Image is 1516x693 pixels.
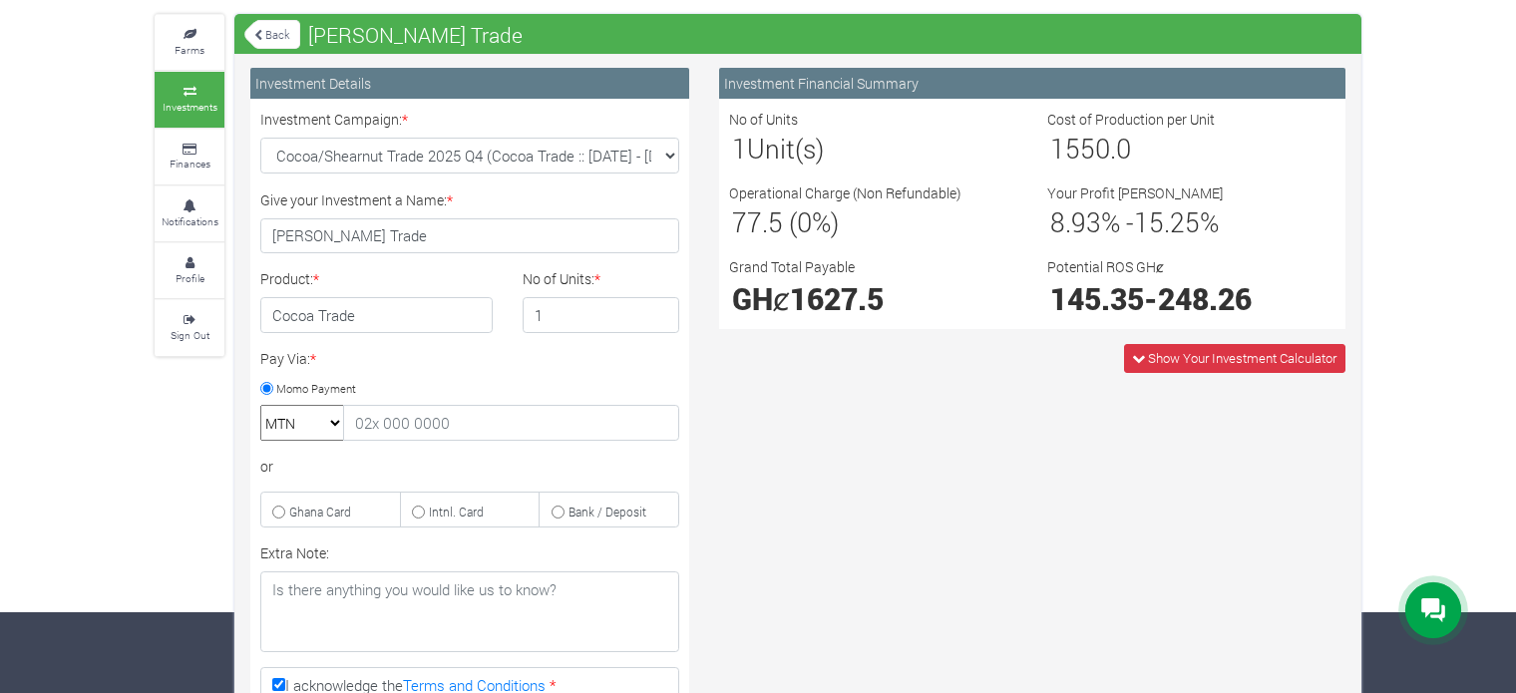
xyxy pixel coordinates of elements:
[732,204,839,239] span: 77.5 (0%)
[171,328,209,342] small: Sign Out
[1134,204,1200,239] span: 15.25
[272,506,285,519] input: Ghana Card
[170,157,210,171] small: Finances
[163,100,217,114] small: Investments
[412,506,425,519] input: Intnl. Card
[429,504,484,520] small: Intnl. Card
[552,506,565,519] input: Bank / Deposit
[1050,131,1131,166] span: 1550.0
[289,504,351,520] small: Ghana Card
[343,405,679,441] input: 02x 000 0000
[260,456,679,477] div: or
[260,542,329,563] label: Extra Note:
[523,268,600,289] label: No of Units:
[260,382,273,395] input: Momo Payment
[244,18,300,51] a: Back
[1148,349,1336,367] span: Show Your Investment Calculator
[1158,278,1252,318] span: 248.26
[175,43,204,57] small: Farms
[250,68,689,99] div: Investment Details
[260,218,679,254] input: Investment Name/Title
[162,214,218,228] small: Notifications
[155,300,224,355] a: Sign Out
[260,189,453,210] label: Give your Investment a Name:
[1050,204,1101,239] span: 8.93
[1047,182,1223,203] label: Your Profit [PERSON_NAME]
[732,280,1014,316] h2: GHȼ
[260,109,408,130] label: Investment Campaign:
[1050,206,1332,238] h3: % - %
[568,504,646,520] small: Bank / Deposit
[719,68,1345,99] div: Investment Financial Summary
[729,256,855,277] label: Grand Total Payable
[155,130,224,184] a: Finances
[1050,278,1144,318] span: 145.35
[155,15,224,70] a: Farms
[155,72,224,127] a: Investments
[1047,256,1164,277] label: Potential ROS GHȼ
[729,182,961,203] label: Operational Charge (Non Refundable)
[303,15,528,55] span: [PERSON_NAME] Trade
[260,268,319,289] label: Product:
[1050,280,1332,316] h2: -
[732,133,1014,165] h3: Unit(s)
[155,243,224,298] a: Profile
[732,131,747,166] span: 1
[176,271,204,285] small: Profile
[276,380,356,395] small: Momo Payment
[260,348,316,369] label: Pay Via:
[155,186,224,241] a: Notifications
[790,278,884,318] span: 1627.5
[272,678,285,691] input: I acknowledge theTerms and Conditions *
[729,109,798,130] label: No of Units
[260,297,493,333] h4: Cocoa Trade
[1047,109,1215,130] label: Cost of Production per Unit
